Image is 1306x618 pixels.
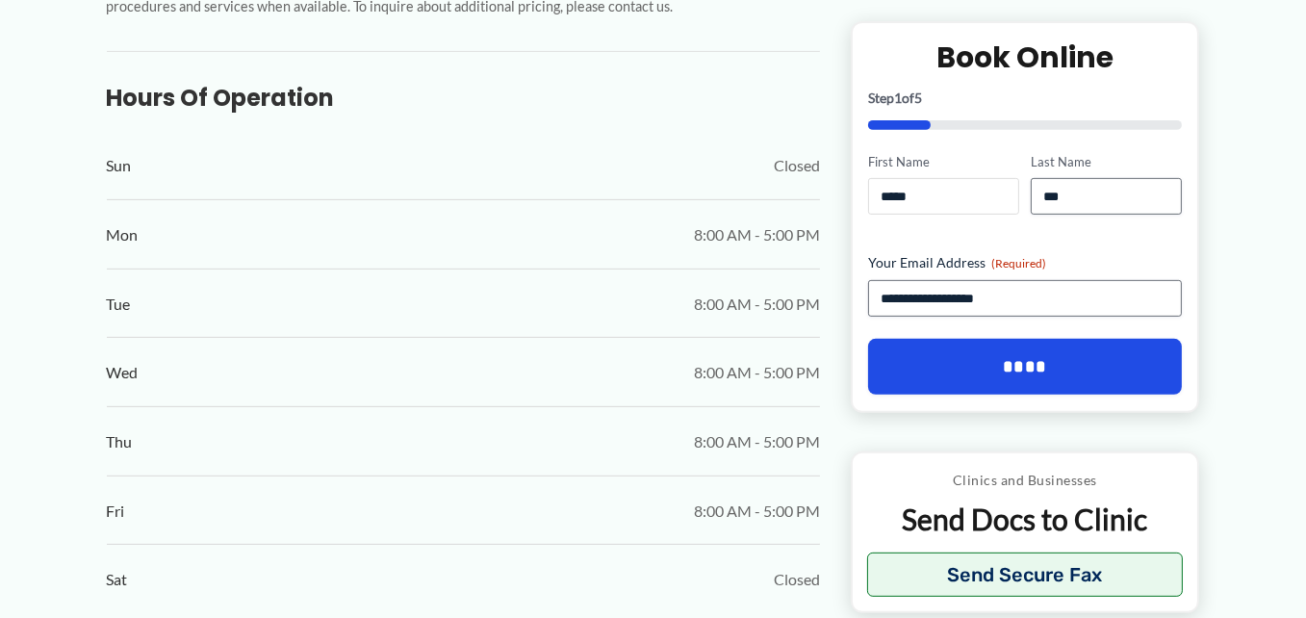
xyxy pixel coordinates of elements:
p: Clinics and Businesses [867,468,1184,493]
span: (Required) [991,256,1046,270]
span: 8:00 AM - 5:00 PM [694,497,820,526]
span: Closed [774,151,820,180]
span: Sat [107,565,128,594]
label: First Name [868,152,1019,170]
span: Mon [107,220,139,249]
span: Tue [107,290,131,319]
label: Last Name [1031,152,1182,170]
label: Your Email Address [868,253,1183,272]
span: 8:00 AM - 5:00 PM [694,358,820,387]
span: Sun [107,151,132,180]
span: 8:00 AM - 5:00 PM [694,427,820,456]
span: Fri [107,497,125,526]
h3: Hours of Operation [107,83,820,113]
span: Thu [107,427,133,456]
span: 8:00 AM - 5:00 PM [694,220,820,249]
h2: Book Online [868,38,1183,75]
span: 1 [894,89,902,105]
span: 5 [914,89,922,105]
span: Wed [107,358,139,387]
span: Closed [774,565,820,594]
span: 8:00 AM - 5:00 PM [694,290,820,319]
p: Send Docs to Clinic [867,501,1184,538]
button: Send Secure Fax [867,553,1184,597]
p: Step of [868,90,1183,104]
